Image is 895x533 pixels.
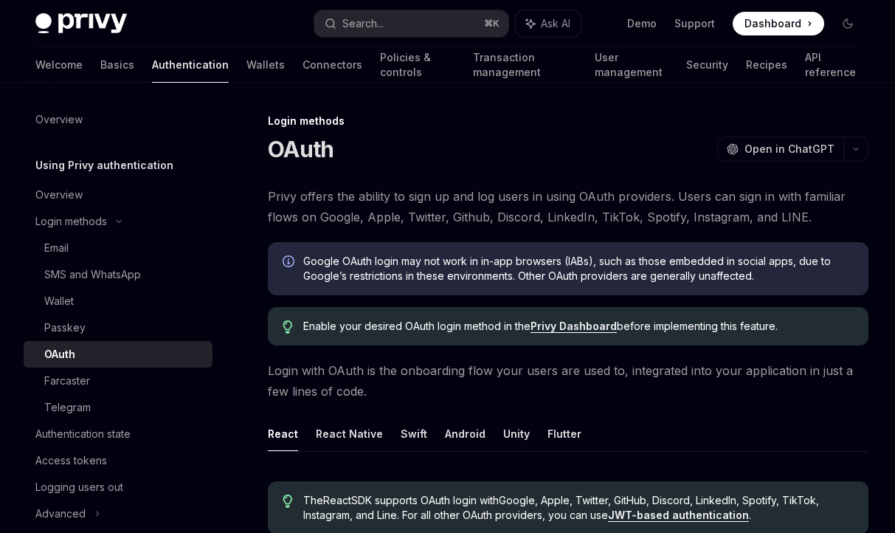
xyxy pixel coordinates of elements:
a: Dashboard [733,12,824,35]
button: Open in ChatGPT [717,137,843,162]
a: Welcome [35,47,83,83]
a: Authentication state [24,421,212,447]
h5: Using Privy authentication [35,157,173,174]
button: Unity [503,416,530,451]
svg: Tip [283,320,293,334]
a: Connectors [303,47,362,83]
span: ⌘ K [484,18,500,30]
a: Wallet [24,288,212,314]
a: Privy Dashboard [531,320,617,333]
svg: Info [283,255,297,270]
div: Login methods [35,213,107,230]
span: The React SDK supports OAuth login with Google, Apple, Twitter, GitHub, Discord, LinkedIn, Spotif... [303,493,854,523]
button: Ask AI [516,10,581,37]
a: Policies & controls [380,47,455,83]
a: Access tokens [24,447,212,474]
a: Support [674,16,715,31]
a: Security [686,47,728,83]
button: Flutter [547,416,581,451]
a: Passkey [24,314,212,341]
span: Ask AI [541,16,570,31]
div: Farcaster [44,372,90,390]
a: Transaction management [473,47,577,83]
span: Google OAuth login may not work in in-app browsers (IABs), such as those embedded in social apps,... [303,254,854,283]
a: Demo [627,16,657,31]
div: OAuth [44,345,75,363]
span: Enable your desired OAuth login method in the before implementing this feature. [303,319,854,334]
button: React Native [316,416,383,451]
svg: Tip [283,495,293,508]
a: JWT-based authentication [608,509,749,522]
a: API reference [805,47,860,83]
a: OAuth [24,341,212,368]
button: Search...⌘K [314,10,509,37]
a: Overview [24,182,212,208]
a: Email [24,235,212,261]
a: Basics [100,47,134,83]
span: Dashboard [744,16,801,31]
a: Wallets [246,47,285,83]
a: Logging users out [24,474,212,501]
img: dark logo [35,13,127,34]
button: Toggle dark mode [836,12,860,35]
div: Wallet [44,292,74,310]
div: Advanced [35,505,86,523]
button: Android [445,416,485,451]
h1: OAuth [268,136,334,162]
div: Passkey [44,319,86,337]
a: SMS and WhatsApp [24,261,212,288]
div: Login methods [268,114,868,128]
a: Overview [24,106,212,133]
a: User management [595,47,668,83]
div: Logging users out [35,478,123,496]
a: Recipes [746,47,787,83]
span: Open in ChatGPT [744,142,834,157]
div: Authentication state [35,425,131,443]
div: Email [44,239,69,257]
button: React [268,416,298,451]
div: Overview [35,111,83,128]
a: Farcaster [24,368,212,394]
a: Telegram [24,394,212,421]
div: Overview [35,186,83,204]
button: Swift [401,416,427,451]
div: SMS and WhatsApp [44,266,141,283]
span: Login with OAuth is the onboarding flow your users are used to, integrated into your application ... [268,360,868,402]
div: Search... [342,15,384,32]
span: Privy offers the ability to sign up and log users in using OAuth providers. Users can sign in wit... [268,186,868,227]
div: Telegram [44,399,91,416]
div: Access tokens [35,452,107,470]
a: Authentication [152,47,229,83]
